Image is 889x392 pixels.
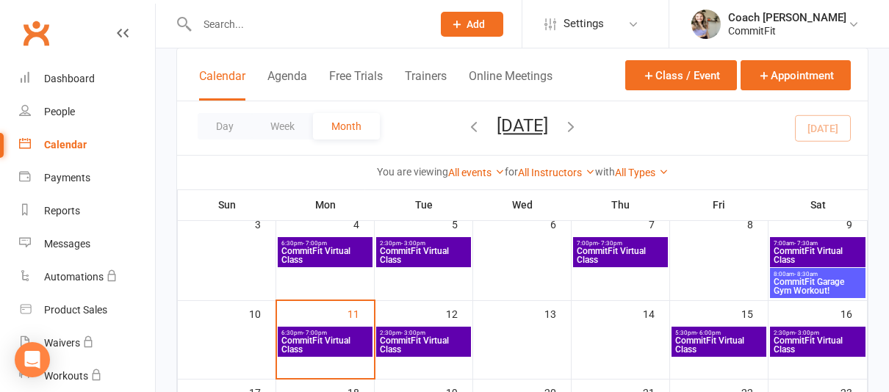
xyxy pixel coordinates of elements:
[19,161,155,195] a: Payments
[473,189,572,220] th: Wed
[773,336,863,354] span: CommitFit Virtual Class
[192,14,422,35] input: Search...
[379,240,468,247] span: 2:30pm
[379,247,468,264] span: CommitFit Virtual Class
[544,301,571,325] div: 13
[649,211,669,236] div: 7
[670,189,769,220] th: Fri
[674,330,763,336] span: 5:30pm
[598,240,622,247] span: - 7:30pm
[249,301,276,325] div: 10
[550,211,571,236] div: 6
[199,69,245,101] button: Calendar
[255,211,276,236] div: 3
[44,106,75,117] div: People
[747,211,768,236] div: 8
[773,240,863,247] span: 7:00am
[576,240,665,247] span: 7:00pm
[643,301,669,325] div: 14
[18,15,54,51] a: Clubworx
[281,336,370,354] span: CommitFit Virtual Class
[595,166,615,178] strong: with
[19,95,155,128] a: People
[401,240,425,247] span: - 3:00pm
[773,277,863,295] span: CommitFit Garage Gym Workout!
[44,304,107,316] div: Product Sales
[375,189,473,220] th: Tue
[572,189,670,220] th: Thu
[44,337,80,349] div: Waivers
[448,167,505,178] a: All events
[44,172,90,184] div: Payments
[469,69,553,101] button: Online Meetings
[281,247,370,264] span: CommitFit Virtual Class
[353,211,374,236] div: 4
[303,240,327,247] span: - 7:00pm
[303,330,327,336] span: - 7:00pm
[576,247,665,264] span: CommitFit Virtual Class
[728,24,846,37] div: CommitFit
[773,271,863,277] span: 8:00am
[329,69,383,101] button: Free Trials
[846,211,867,236] div: 9
[467,18,485,30] span: Add
[446,301,472,325] div: 12
[252,113,313,139] button: Week
[198,113,252,139] button: Day
[19,128,155,161] a: Calendar
[615,167,669,178] a: All Types
[441,12,503,37] button: Add
[19,195,155,228] a: Reports
[794,240,818,247] span: - 7:30am
[773,247,863,264] span: CommitFit Virtual Class
[401,330,425,336] span: - 3:00pm
[44,238,90,250] div: Messages
[281,330,370,336] span: 6:30pm
[405,69,447,101] button: Trainers
[348,301,374,325] div: 11
[44,271,104,283] div: Automations
[518,167,595,178] a: All Instructors
[281,240,370,247] span: 6:30pm
[44,205,80,217] div: Reports
[19,261,155,294] a: Automations
[773,330,863,336] span: 2:30pm
[44,73,95,84] div: Dashboard
[741,301,768,325] div: 15
[505,166,518,178] strong: for
[795,330,819,336] span: - 3:00pm
[44,139,87,150] div: Calendar
[741,60,851,90] button: Appointment
[19,62,155,95] a: Dashboard
[625,60,737,90] button: Class / Event
[44,370,88,382] div: Workouts
[15,342,50,377] div: Open Intercom Messenger
[178,189,276,220] th: Sun
[19,294,155,327] a: Product Sales
[691,10,721,39] img: thumb_image1716750950.png
[497,115,548,136] button: [DATE]
[841,301,867,325] div: 16
[452,211,472,236] div: 5
[379,336,468,354] span: CommitFit Virtual Class
[19,327,155,360] a: Waivers
[276,189,375,220] th: Mon
[728,11,846,24] div: Coach [PERSON_NAME]
[313,113,380,139] button: Month
[379,330,468,336] span: 2:30pm
[769,189,868,220] th: Sat
[19,228,155,261] a: Messages
[674,336,763,354] span: CommitFit Virtual Class
[794,271,818,277] span: - 8:30am
[697,330,721,336] span: - 6:00pm
[564,7,604,40] span: Settings
[267,69,307,101] button: Agenda
[377,166,448,178] strong: You are viewing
